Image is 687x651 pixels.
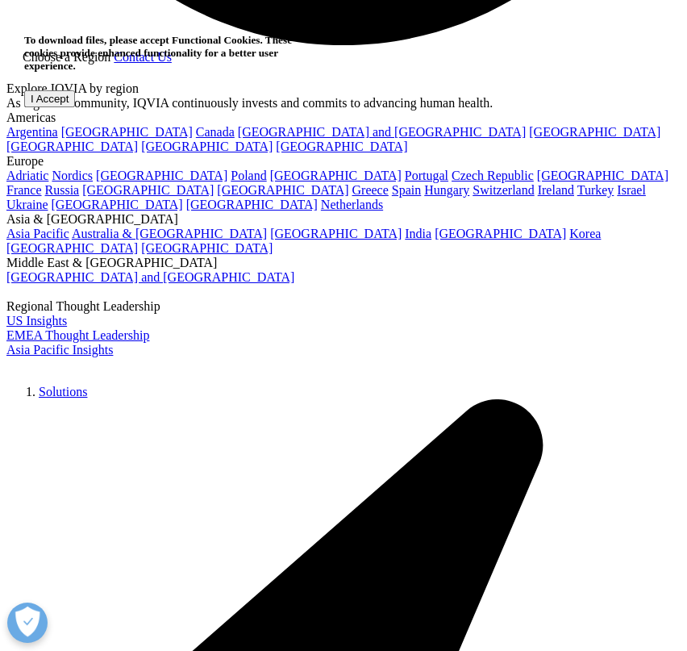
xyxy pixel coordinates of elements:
a: Ukraine [6,198,48,211]
a: [GEOGRAPHIC_DATA] [6,241,138,255]
a: [GEOGRAPHIC_DATA] [141,140,273,153]
a: [GEOGRAPHIC_DATA] [217,183,348,197]
a: Portugal [405,169,448,182]
a: Australia & [GEOGRAPHIC_DATA] [72,227,267,240]
a: [GEOGRAPHIC_DATA] [82,183,214,197]
a: Spain [392,183,421,197]
div: Middle East & [GEOGRAPHIC_DATA] [6,256,681,270]
a: Israel [617,183,646,197]
a: Argentina [6,125,58,139]
a: [GEOGRAPHIC_DATA] [141,241,273,255]
a: [GEOGRAPHIC_DATA] [6,140,138,153]
div: Europe [6,154,681,169]
a: Hungary [424,183,469,197]
a: EMEA Thought Leadership [6,328,149,342]
a: Netherlands [321,198,383,211]
a: Switzerland [473,183,534,197]
a: Ireland [538,183,574,197]
div: Asia & [GEOGRAPHIC_DATA] [6,212,681,227]
h5: To download files, please accept Functional Cookies. These cookies provide enhanced functionality... [24,34,299,73]
a: [GEOGRAPHIC_DATA] [276,140,407,153]
a: Adriatic [6,169,48,182]
a: [GEOGRAPHIC_DATA] [96,169,227,182]
a: [GEOGRAPHIC_DATA] [529,125,660,139]
a: Nordics [52,169,93,182]
a: US Insights [6,314,67,328]
a: [GEOGRAPHIC_DATA] and [GEOGRAPHIC_DATA] [6,270,294,284]
a: Canada [196,125,235,139]
button: Open Preferences [7,603,48,643]
a: Solutions [39,385,87,399]
div: As a global community, IQVIA continuously invests and commits to advancing human health. [6,96,681,111]
a: [GEOGRAPHIC_DATA] [61,125,193,139]
a: [GEOGRAPHIC_DATA] and [GEOGRAPHIC_DATA] [238,125,526,139]
a: Korea [569,227,601,240]
div: Explore IQVIA by region [6,81,681,96]
a: [GEOGRAPHIC_DATA] [52,198,183,211]
a: Asia Pacific [6,227,69,240]
a: [GEOGRAPHIC_DATA] [270,227,402,240]
a: [GEOGRAPHIC_DATA] [537,169,668,182]
input: I Accept [24,90,75,107]
a: Greece [352,183,389,197]
a: [GEOGRAPHIC_DATA] [186,198,318,211]
a: [GEOGRAPHIC_DATA] [270,169,402,182]
a: [GEOGRAPHIC_DATA] [435,227,566,240]
span: Choose a Region [23,50,110,64]
a: India [405,227,431,240]
div: Regional Thought Leadership [6,299,681,314]
div: Americas [6,111,681,125]
a: France [6,183,42,197]
a: Poland [231,169,266,182]
a: Czech Republic [452,169,534,182]
a: Asia Pacific Insights [6,343,113,357]
a: Turkey [577,183,614,197]
a: Russia [45,183,80,197]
